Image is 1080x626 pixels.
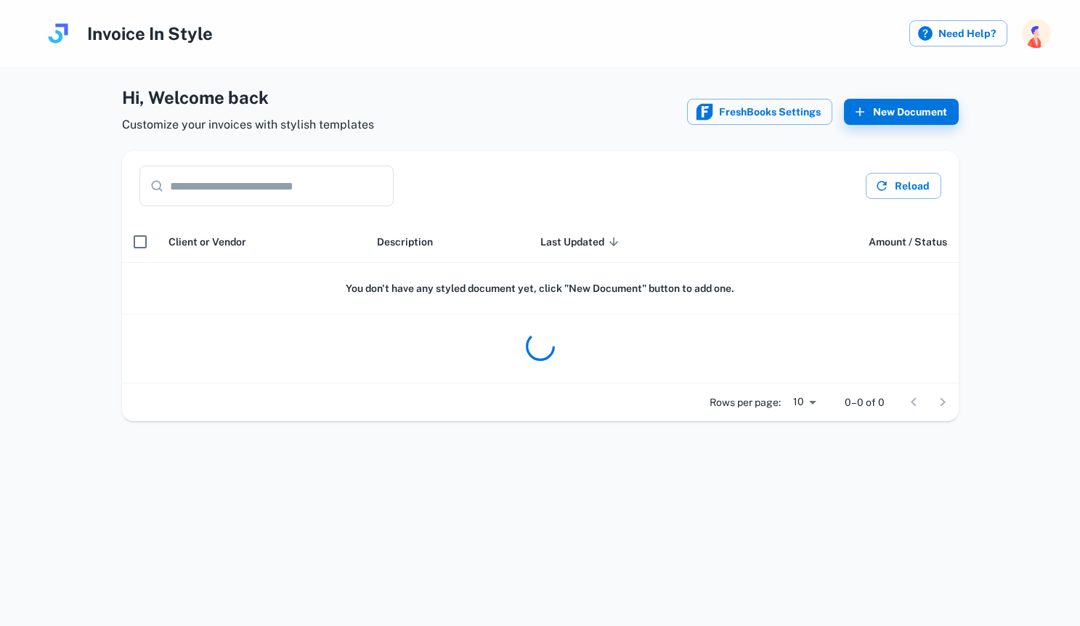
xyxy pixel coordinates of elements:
label: Need Help? [909,20,1007,46]
img: logo.svg [44,19,73,48]
button: FreshBooks iconFreshBooks Settings [687,99,832,125]
span: Customize your invoices with stylish templates [122,116,374,134]
img: photoURL [1022,19,1051,48]
img: FreshBooks icon [696,103,713,121]
p: 0–0 of 0 [845,394,885,410]
h4: Hi , Welcome back [122,84,374,110]
span: Description [377,233,433,251]
div: 10 [787,391,821,412]
button: New Document [844,99,959,125]
span: Client or Vendor [169,233,246,251]
h4: Invoice In Style [87,20,213,46]
h6: You don't have any styled document yet, click "New Document" button to add one. [134,280,947,296]
span: Last Updated [540,233,623,251]
button: Reload [866,173,941,199]
span: Amount / Status [869,233,947,251]
p: Rows per page: [710,394,781,410]
div: scrollable content [122,221,959,383]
